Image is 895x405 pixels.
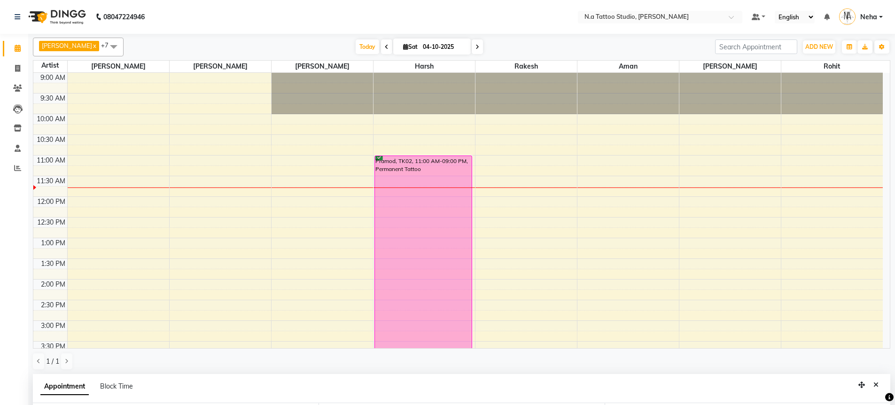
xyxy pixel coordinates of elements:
div: 12:00 PM [35,197,67,207]
div: 10:00 AM [35,114,67,124]
span: Neha [860,12,877,22]
span: Appointment [40,378,89,395]
div: 9:00 AM [39,73,67,83]
div: 3:00 PM [39,321,67,331]
div: 2:30 PM [39,300,67,310]
span: ADD NEW [805,43,833,50]
span: [PERSON_NAME] [68,61,169,72]
span: [PERSON_NAME] [42,42,92,49]
span: [PERSON_NAME] [170,61,271,72]
span: Block Time [100,382,133,390]
div: 12:30 PM [35,218,67,227]
button: ADD NEW [803,40,835,54]
button: Close [869,378,883,392]
span: Today [356,39,379,54]
a: x [92,42,96,49]
div: 10:30 AM [35,135,67,145]
img: logo [24,4,88,30]
div: 11:00 AM [35,156,67,165]
img: Neha [839,8,856,25]
span: Rakesh [475,61,577,72]
span: Harsh [374,61,475,72]
span: [PERSON_NAME] [272,61,373,72]
span: Aman [577,61,679,72]
div: 11:30 AM [35,176,67,186]
span: Rohit [781,61,883,72]
input: Search Appointment [715,39,797,54]
div: 1:30 PM [39,259,67,269]
span: +7 [101,41,116,49]
input: 2025-10-04 [420,40,467,54]
span: [PERSON_NAME] [679,61,781,72]
span: 1 / 1 [46,357,59,366]
span: Sat [401,43,420,50]
b: 08047224946 [103,4,145,30]
div: 2:00 PM [39,280,67,289]
div: 1:00 PM [39,238,67,248]
div: 9:30 AM [39,93,67,103]
div: Artist [33,61,67,70]
div: 3:30 PM [39,342,67,351]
